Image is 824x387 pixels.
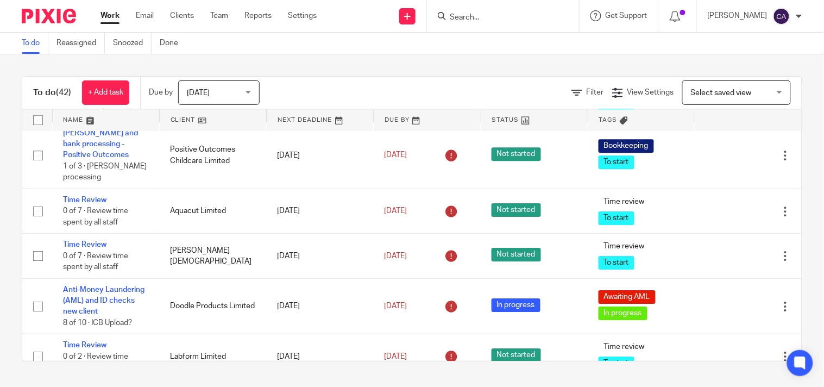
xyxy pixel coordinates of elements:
[63,163,147,182] span: 1 of 3 · [PERSON_NAME] processing
[149,87,173,98] p: Due by
[210,10,228,21] a: Team
[22,9,76,23] img: Pixie
[384,302,407,310] span: [DATE]
[63,319,132,327] span: 8 of 10 · ICB Upload?
[708,10,768,21] p: [PERSON_NAME]
[266,122,373,189] td: [DATE]
[63,241,106,248] a: Time Review
[587,89,604,96] span: Filter
[63,252,128,271] span: 0 of 7 · Review time spent by all staff
[599,357,634,370] span: To start
[599,155,634,169] span: To start
[627,89,674,96] span: View Settings
[599,211,634,225] span: To start
[159,234,266,278] td: [PERSON_NAME] [DEMOGRAPHIC_DATA]
[100,10,119,21] a: Work
[492,248,541,261] span: Not started
[599,117,617,123] span: Tags
[599,307,647,320] span: In progress
[266,278,373,334] td: [DATE]
[266,334,373,379] td: [DATE]
[56,88,71,97] span: (42)
[492,298,540,312] span: In progress
[599,139,654,153] span: Bookkeeping
[384,207,407,215] span: [DATE]
[288,10,317,21] a: Settings
[63,129,138,159] a: [PERSON_NAME] and bank processing - Positive Outcomes
[691,89,752,97] span: Select saved view
[136,10,154,21] a: Email
[22,33,48,54] a: To do
[244,10,272,21] a: Reports
[384,152,407,159] span: [DATE]
[63,207,128,226] span: 0 of 7 · Review time spent by all staff
[63,353,128,372] span: 0 of 2 · Review time spent by all staff
[449,13,546,23] input: Search
[159,278,266,334] td: Doodle Products Limited
[492,203,541,217] span: Not started
[384,353,407,360] span: [DATE]
[113,33,152,54] a: Snoozed
[492,348,541,362] span: Not started
[63,341,106,349] a: Time Review
[170,10,194,21] a: Clients
[384,252,407,260] span: [DATE]
[599,290,656,304] span: Awaiting AML
[266,189,373,233] td: [DATE]
[492,147,541,161] span: Not started
[266,234,373,278] td: [DATE]
[159,334,266,379] td: Labform Limited
[82,80,129,105] a: + Add task
[63,286,144,316] a: Anti-Money Laundering (AML) and ID checks new client
[599,340,650,354] span: Time review
[159,189,266,233] td: Aquacut Limited
[773,8,790,25] img: svg%3E
[160,33,186,54] a: Done
[63,196,106,204] a: Time Review
[56,33,105,54] a: Reassigned
[159,122,266,189] td: Positive Outcomes Childcare Limited
[606,12,647,20] span: Get Support
[599,240,650,253] span: Time review
[599,256,634,270] span: To start
[187,89,210,97] span: [DATE]
[33,87,71,98] h1: To do
[599,195,650,209] span: Time review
